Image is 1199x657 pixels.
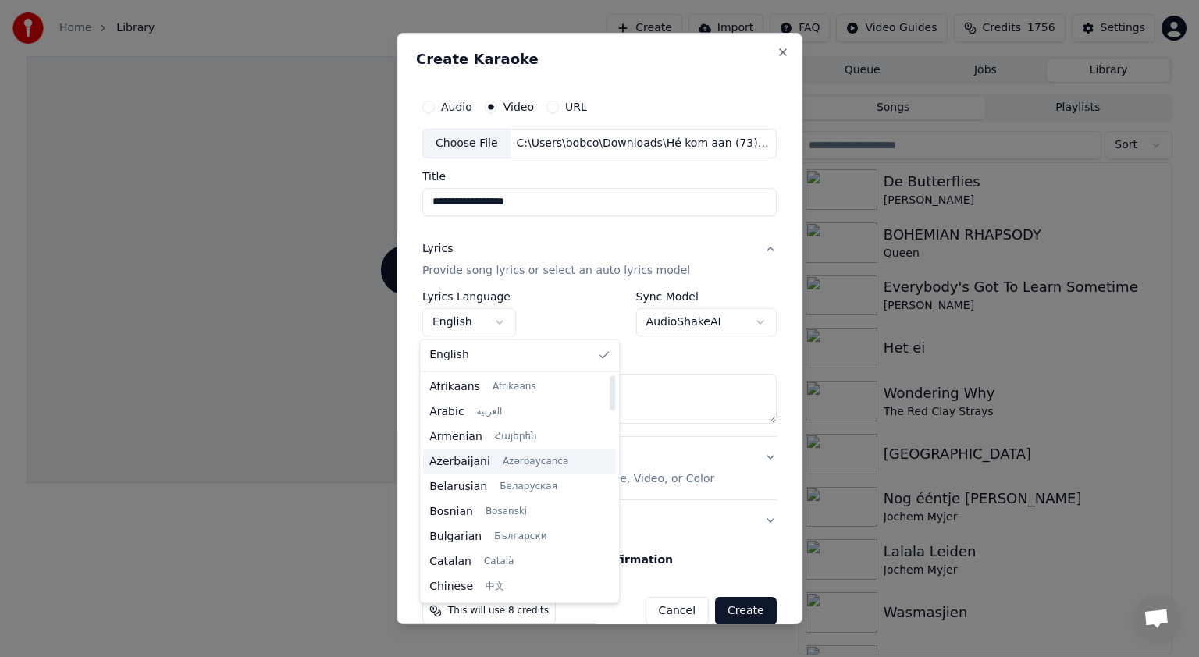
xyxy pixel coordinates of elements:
[429,479,487,495] span: Belarusian
[429,429,482,445] span: Armenian
[429,347,469,363] span: English
[429,529,482,545] span: Bulgarian
[429,579,473,595] span: Chinese
[429,454,490,470] span: Azerbaijani
[429,379,480,395] span: Afrikaans
[503,456,568,468] span: Azərbaycanca
[429,504,473,520] span: Bosnian
[477,406,503,418] span: العربية
[495,431,537,443] span: Հայերեն
[493,381,536,393] span: Afrikaans
[494,531,546,543] span: Български
[500,481,557,493] span: Беларуская
[486,506,527,518] span: Bosanski
[429,554,471,570] span: Catalan
[429,404,464,420] span: Arabic
[484,556,514,568] span: Català
[486,581,504,593] span: 中文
